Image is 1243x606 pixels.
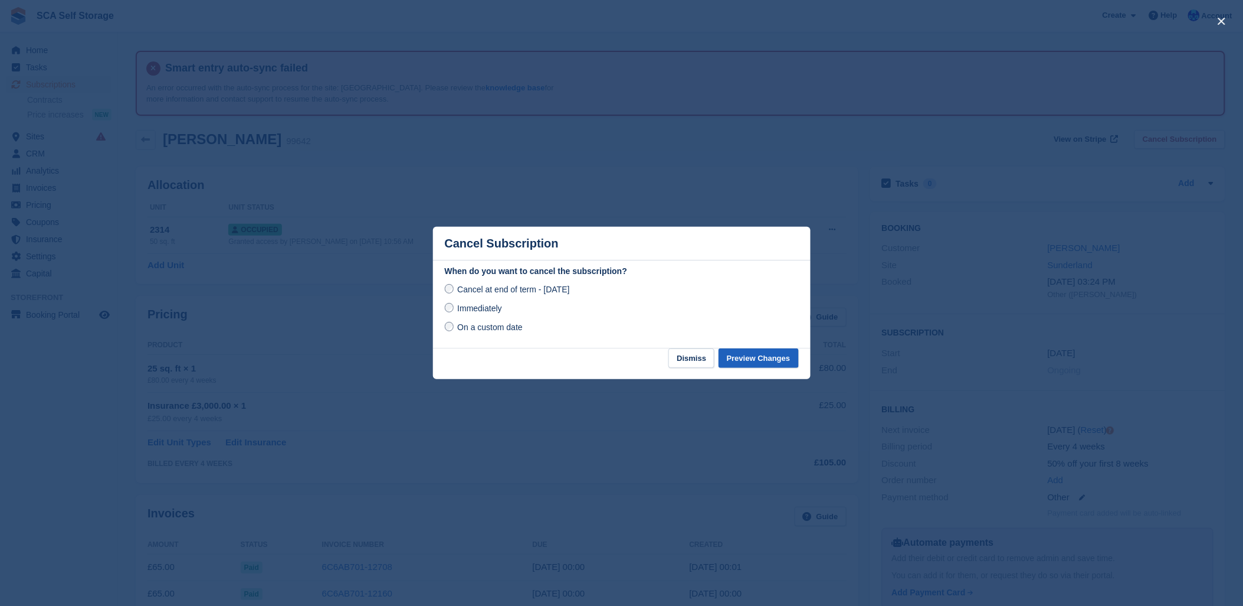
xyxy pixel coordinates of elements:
button: Dismiss [668,348,714,368]
span: On a custom date [457,322,523,332]
p: Cancel Subscription [445,237,559,250]
input: Immediately [445,303,454,312]
input: On a custom date [445,322,454,331]
button: Preview Changes [719,348,799,368]
button: close [1212,12,1231,31]
span: Immediately [457,304,501,313]
input: Cancel at end of term - [DATE] [445,284,454,294]
label: When do you want to cancel the subscription? [445,265,799,278]
span: Cancel at end of term - [DATE] [457,285,569,294]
